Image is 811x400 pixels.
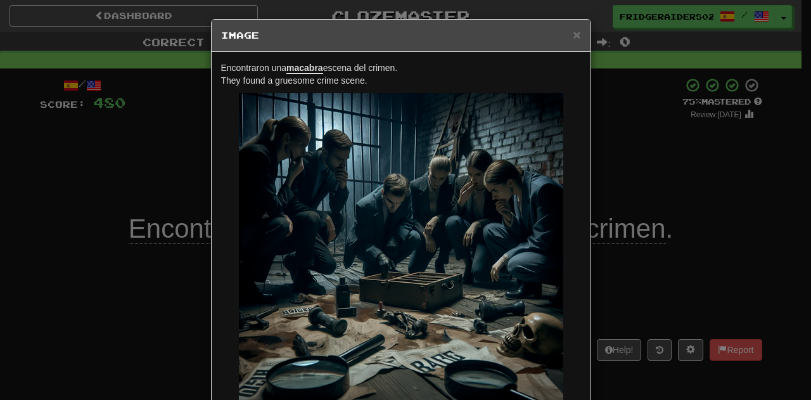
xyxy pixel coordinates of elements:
[573,28,580,41] button: Close
[221,29,581,42] h5: Image
[286,63,323,74] u: macabra
[573,27,580,42] span: ×
[221,63,398,74] span: Encontraron una escena del crimen.
[221,61,581,87] p: They found a gruesome crime scene.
